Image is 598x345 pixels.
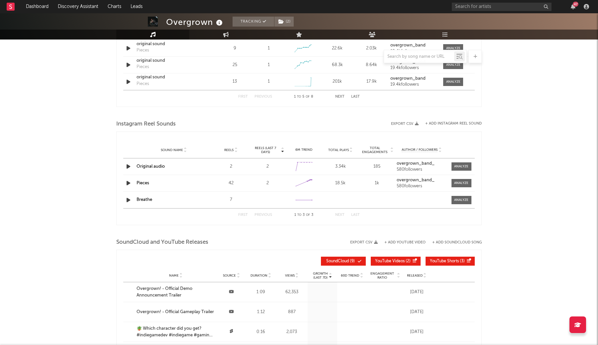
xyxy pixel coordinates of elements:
[397,161,435,166] strong: overgrown_band_
[390,76,437,81] a: overgrown_band
[390,43,426,47] strong: overgrown_band
[351,95,360,99] button: Last
[322,62,353,68] div: 68.3k
[116,238,208,246] span: SoundCloud and YouTube Releases
[407,274,423,278] span: Released
[274,17,294,27] button: (2)
[250,274,267,278] span: Duration
[251,180,284,187] div: 2
[248,329,274,335] div: 0:16
[341,274,359,278] span: 60D Trend
[238,95,248,99] button: First
[390,82,437,87] div: 19.4k followers
[390,66,437,70] div: 19.4k followers
[322,78,353,85] div: 201k
[426,257,475,266] button: YouTube Shorts(3)
[251,146,280,154] span: Reels (last 7 days)
[313,272,328,276] p: Growth
[219,78,250,85] div: 13
[403,309,430,315] div: [DATE]
[390,49,437,54] div: 19.4k followers
[166,17,224,28] div: Overgrown
[214,163,248,170] div: 2
[360,163,394,170] div: 185
[378,241,426,244] div: + Add YouTube Video
[137,181,149,185] a: Pieces
[137,164,165,169] a: Original audio
[287,147,321,152] div: 6M Trend
[137,41,206,47] a: original sound
[368,272,396,280] span: Engagement Ratio
[137,286,215,299] a: Overgrown! - Official Demo Announcement Trailer
[219,45,250,52] div: 9
[306,214,310,216] span: of
[390,60,426,64] strong: overgrown_band
[137,81,149,87] div: Pieces
[426,241,482,244] button: + Add SoundCloud Song
[251,163,284,170] div: 2
[432,241,482,244] button: + Add SoundCloud Song
[285,93,322,101] div: 1 5 8
[277,289,306,296] div: 62,353
[137,64,149,70] div: Pieces
[223,274,236,278] span: Source
[137,325,215,338] a: 🪴 Which character did you get? #indiegamedev #indiegame #gaming #game
[356,45,387,52] div: 2.03k
[214,197,248,203] div: 7
[277,309,306,315] div: 887
[419,122,482,126] div: + Add Instagram Reel Sound
[403,289,430,296] div: [DATE]
[277,329,306,335] div: 2,073
[335,213,345,217] button: Next
[224,148,234,152] span: Reels
[313,276,328,280] p: (Last 7d)
[397,184,447,189] div: 580 followers
[384,241,426,244] button: + Add YouTube Video
[384,54,454,59] input: Search by song name or URL
[397,178,447,183] a: overgrown_band_
[360,146,390,154] span: Total Engagements
[375,259,405,263] span: YouTube Videos
[360,180,394,187] div: 1k
[219,62,250,68] div: 25
[322,45,353,52] div: 22.6k
[356,62,387,68] div: 8.64k
[403,329,430,335] div: [DATE]
[351,213,360,217] button: Last
[390,43,437,48] a: overgrown_band
[116,120,176,128] span: Instagram Reel Sounds
[169,274,179,278] span: Name
[390,76,426,81] strong: overgrown_band
[325,259,356,263] span: ( 9 )
[137,198,152,202] a: Breathe
[248,309,274,315] div: 1:12
[430,259,465,263] span: ( 3 )
[137,309,215,315] a: Overgrown! - Official Gameplay Trailer
[425,122,482,126] button: + Add Instagram Reel Sound
[297,95,301,98] span: to
[335,95,345,99] button: Next
[254,213,272,217] button: Previous
[397,167,447,172] div: 580 followers
[397,178,435,182] strong: overgrown_band_
[254,95,272,99] button: Previous
[285,274,295,278] span: Views
[350,240,378,244] button: Export CSV
[248,289,274,296] div: 1:09
[137,74,206,81] a: original sound
[328,148,349,152] span: Total Plays
[321,257,366,266] button: SoundCloud(9)
[268,78,270,85] div: 1
[324,180,357,187] div: 18.5k
[268,62,270,68] div: 1
[306,95,310,98] span: of
[285,211,322,219] div: 1 3 3
[375,259,411,263] span: ( 2 )
[326,259,349,263] span: SoundCloud
[573,2,578,7] div: 47
[397,161,447,166] a: overgrown_band_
